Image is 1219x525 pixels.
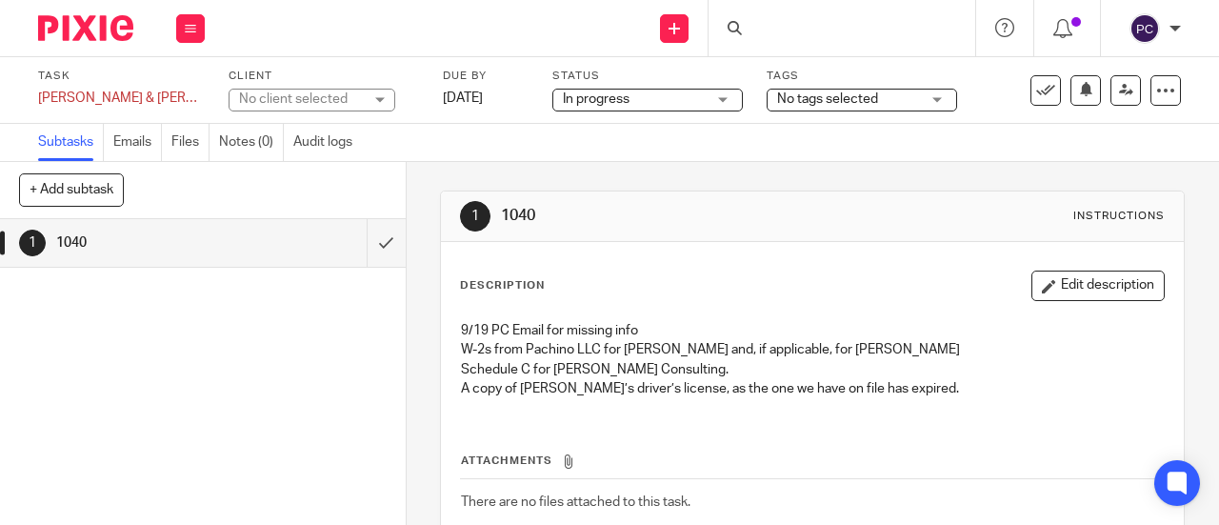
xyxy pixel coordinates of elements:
a: Files [171,124,210,161]
a: Notes (0) [219,124,284,161]
p: Schedule C for [PERSON_NAME] Consulting. [461,360,1164,379]
label: Task [38,69,205,84]
div: Instructions [1073,209,1165,224]
div: [PERSON_NAME] & [PERSON_NAME] 1040 [38,89,205,108]
a: Audit logs [293,124,362,161]
span: No tags selected [777,92,878,106]
label: Client [229,69,419,84]
div: Biondi, Jessica &amp; Ricci, Alessio 1040 [38,89,205,108]
button: Edit description [1031,271,1165,301]
p: Description [460,278,545,293]
div: 1 [19,230,46,256]
h1: 1040 [56,229,250,257]
label: Due by [443,69,529,84]
div: 1 [460,201,490,232]
span: [DATE] [443,91,483,105]
label: Status [552,69,743,84]
img: Pixie [38,15,133,41]
span: Attachments [461,455,552,466]
label: Tags [767,69,957,84]
p: A copy of [PERSON_NAME]’s driver’s license, as the one we have on file has expired. [461,379,1164,398]
span: In progress [563,92,629,106]
p: W-2s from Pachino LLC for [PERSON_NAME] and, if applicable, for [PERSON_NAME] [461,340,1164,359]
a: Subtasks [38,124,104,161]
h1: 1040 [501,206,853,226]
div: No client selected [239,90,363,109]
button: + Add subtask [19,173,124,206]
p: 9/19 PC Email for missing info [461,321,1164,340]
a: Emails [113,124,162,161]
span: There are no files attached to this task. [461,495,690,509]
img: svg%3E [1129,13,1160,44]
